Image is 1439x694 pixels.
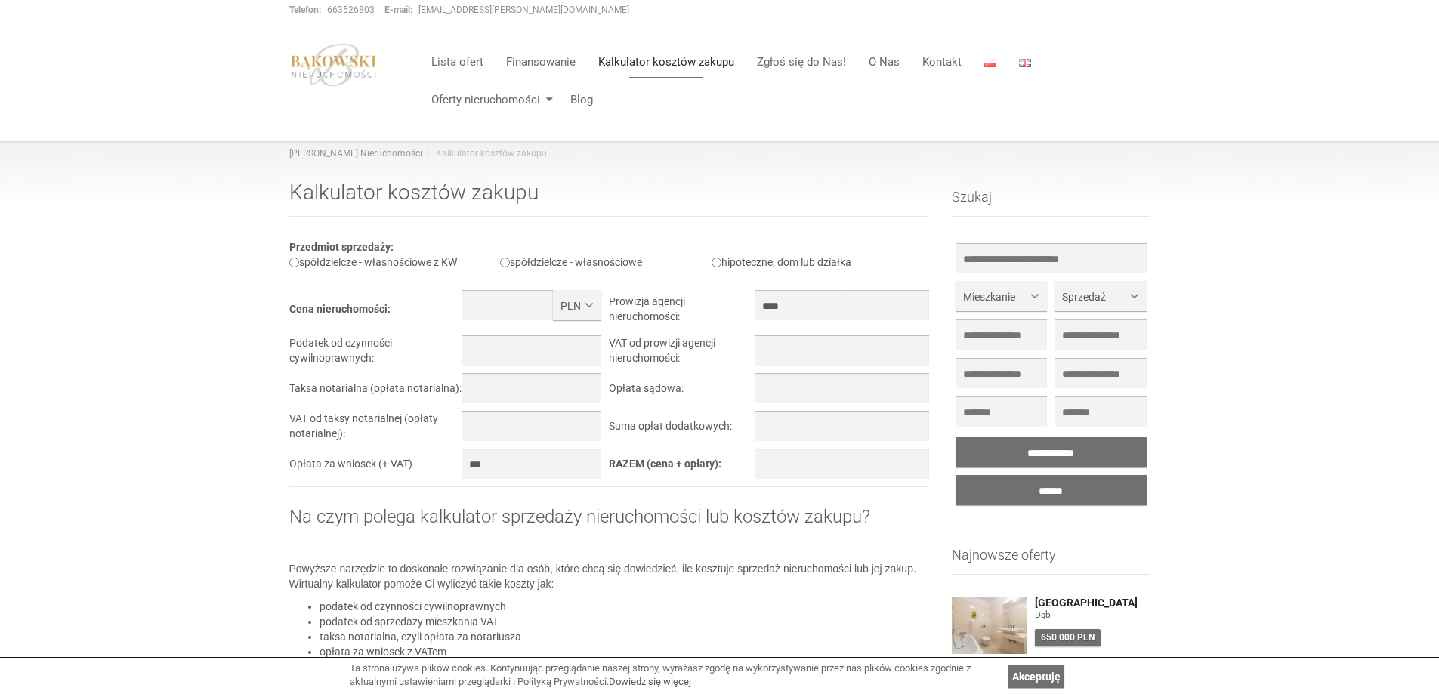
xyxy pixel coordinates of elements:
a: Finansowanie [495,47,587,77]
td: VAT od prowizji agencji nieruchomości: [609,335,754,373]
button: PLN [553,290,601,320]
img: logo [289,43,378,87]
a: Kontakt [911,47,973,77]
a: Kalkulator kosztów zakupu [587,47,746,77]
span: PLN [560,298,582,313]
div: 650 000 PLN [1035,629,1101,646]
label: spółdzielcze - własnościowe z KW [289,256,457,268]
b: RAZEM (cena + opłaty): [609,458,721,470]
td: Prowizja agencji nieruchomości: [609,290,754,335]
a: [GEOGRAPHIC_DATA] [1035,597,1150,609]
input: spółdzielcze - własnościowe [500,258,510,267]
h3: Najnowsze oferty [952,547,1150,575]
td: Suma opłat dodatkowych: [609,411,754,449]
button: Mieszkanie [956,281,1047,311]
a: Blog [559,85,593,115]
li: podatek od czynności cywilnoprawnych [320,599,930,614]
span: Mieszkanie [963,289,1028,304]
a: Oferty nieruchomości [420,85,559,115]
b: Cena nieruchomości: [289,303,391,315]
label: spółdzielcze - własnościowe [500,256,642,268]
img: Polski [984,59,996,67]
td: Opłata za wniosek (+ VAT) [289,449,462,486]
strong: Telefon: [289,5,321,15]
h1: Kalkulator kosztów zakupu [289,181,930,217]
label: hipoteczne, dom lub działka [712,256,851,268]
a: Dowiedz się więcej [609,676,691,687]
div: Ta strona używa plików cookies. Kontynuując przeglądanie naszej strony, wyrażasz zgodę na wykorzy... [350,662,1001,689]
span: Sprzedaż [1062,289,1127,304]
b: Przedmiot sprzedaży: [289,241,394,253]
td: VAT od taksy notarialnej (opłaty notarialnej): [289,411,462,449]
li: opłata za wniosek z VATem [320,644,930,659]
td: Opłata sądowa: [609,373,754,411]
h2: Na czym polega kalkulator sprzedaży nieruchomości lub kosztów zakupu? [289,507,930,538]
figure: Dąb [1035,609,1150,622]
img: English [1019,59,1031,67]
input: spółdzielcze - własnościowe z KW [289,258,299,267]
h3: Szukaj [952,190,1150,217]
li: podatek od sprzedaży mieszkania VAT [320,614,930,629]
button: Sprzedaż [1055,281,1146,311]
input: hipoteczne, dom lub działka [712,258,721,267]
a: 663526803 [327,5,375,15]
a: Akceptuję [1008,665,1064,688]
strong: E-mail: [384,5,412,15]
td: Podatek od czynności cywilnoprawnych: [289,335,462,373]
a: Lista ofert [420,47,495,77]
a: [PERSON_NAME] Nieruchomości [289,148,422,159]
a: [EMAIL_ADDRESS][PERSON_NAME][DOMAIN_NAME] [418,5,629,15]
a: O Nas [857,47,911,77]
td: Taksa notarialna (opłata notarialna): [289,373,462,411]
p: Powyższe narzędzie to doskonałe rozwiązanie dla osób, które chcą się dowiedzieć, ile kosztuje spr... [289,561,930,591]
a: Zgłoś się do Nas! [746,47,857,77]
li: taksa notarialna, czyli opłata za notariusza [320,629,930,644]
li: Kalkulator kosztów zakupu [422,147,547,160]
